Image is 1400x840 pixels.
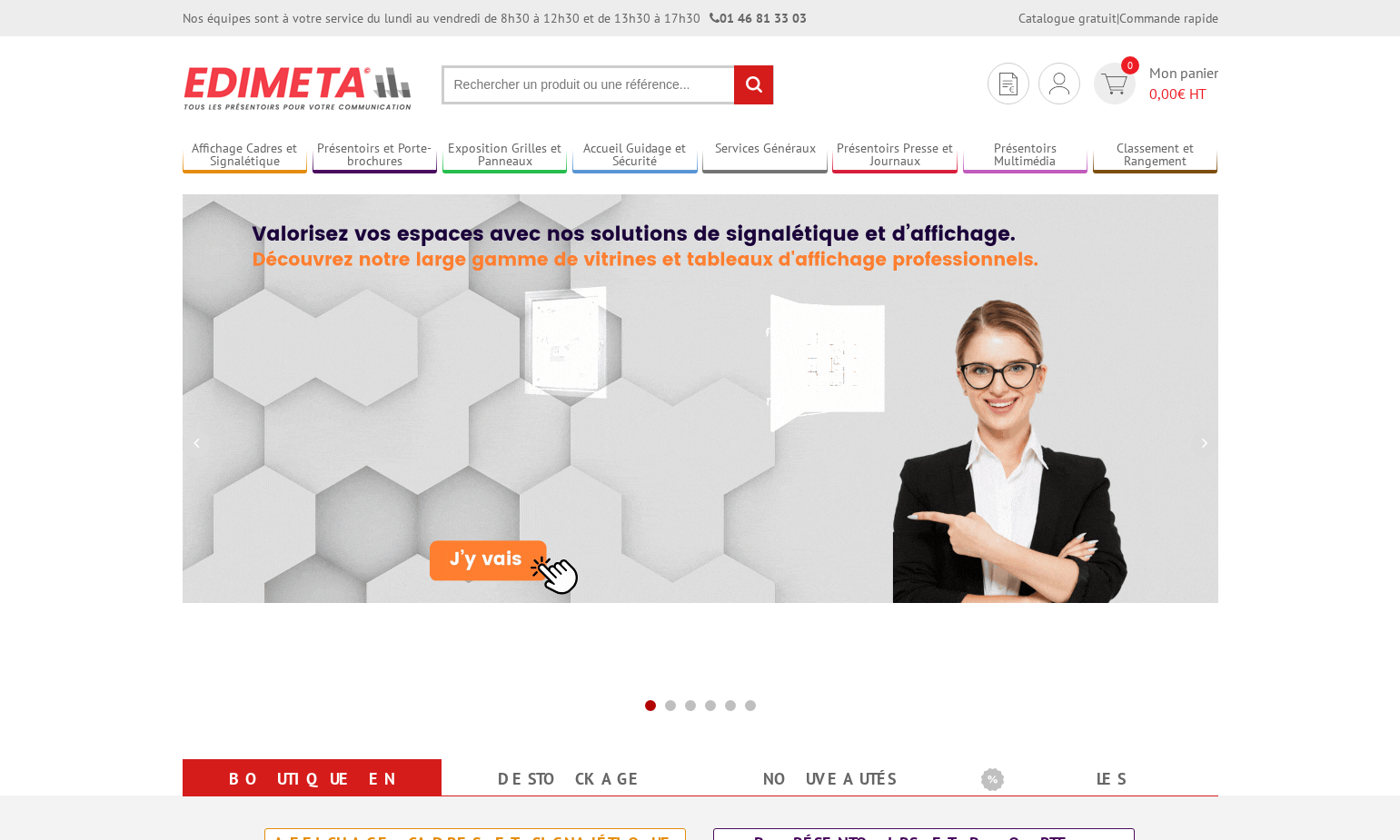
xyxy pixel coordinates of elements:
[572,141,698,171] a: Accueil Guidage et Sécurité
[1018,9,1218,27] div: |
[710,10,807,26] strong: 01 46 81 33 03
[734,65,773,104] input: rechercher
[1119,10,1218,26] a: Commande rapide
[1018,10,1117,26] a: Catalogue gratuit
[442,65,774,104] input: Rechercher un produit ou une référence...
[981,763,1196,828] a: Les promotions
[1149,84,1218,104] span: € HT
[313,141,438,171] a: Présentoirs et Porte-brochures
[722,763,938,796] a: nouveautés
[463,763,679,796] a: Destockage
[702,141,828,171] a: Services Généraux
[981,763,1208,799] b: Les promotions
[1101,74,1127,94] img: devis rapide
[204,763,420,828] a: Boutique en ligne
[1121,56,1139,74] span: 0
[1149,84,1177,103] span: 0,00
[1149,63,1218,104] span: Mon panier
[1049,73,1069,94] img: devis rapide
[183,141,308,171] a: Affichage Cadres et Signalétique
[999,73,1018,95] img: devis rapide
[442,141,568,171] a: Exposition Grilles et Panneaux
[1093,141,1218,171] a: Classement et Rangement
[183,9,807,27] div: Nos équipes sont à votre service du lundi au vendredi de 8h30 à 12h30 et de 13h30 à 17h30
[963,141,1088,171] a: Présentoirs Multimédia
[183,54,414,122] img: Présentoir, panneau, stand - Edimeta - PLV, affichage, mobilier bureau, entreprise
[1089,63,1218,104] a: devis rapide 0 Mon panier 0,00€ HT
[832,141,958,171] a: Présentoirs Presse et Journaux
